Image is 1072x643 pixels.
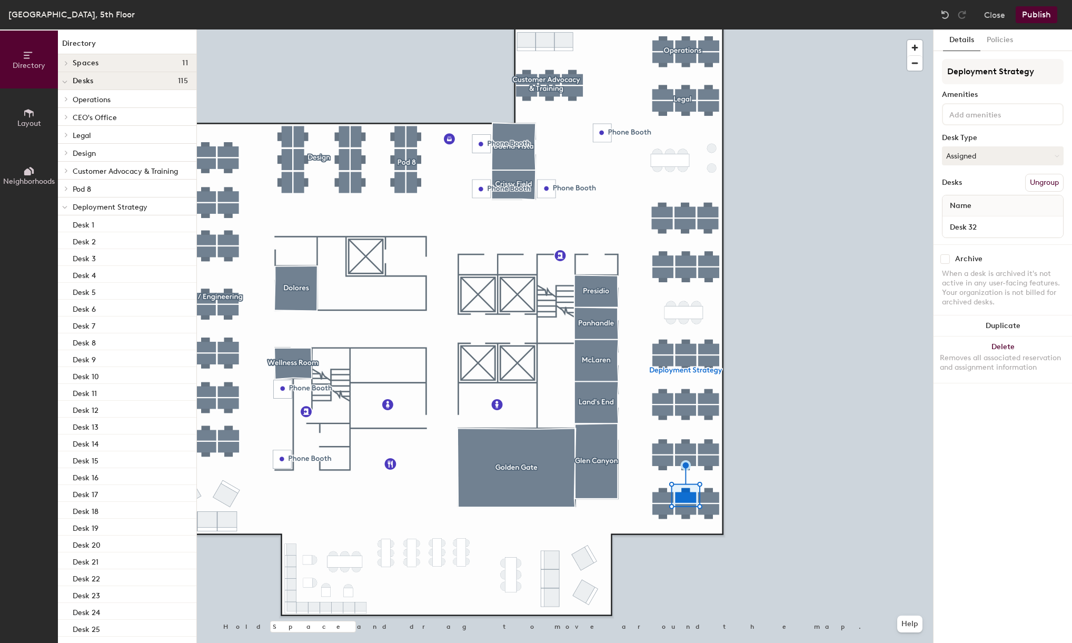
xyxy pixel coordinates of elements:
[73,386,97,398] p: Desk 11
[897,616,922,632] button: Help
[73,77,93,85] span: Desks
[945,196,977,215] span: Name
[73,203,147,212] span: Deployment Strategy
[13,61,45,70] span: Directory
[73,251,96,263] p: Desk 3
[8,8,135,21] div: [GEOGRAPHIC_DATA], 5th Floor
[73,453,98,466] p: Desk 15
[73,167,178,176] span: Customer Advocacy & Training
[1025,174,1064,192] button: Ungroup
[73,234,96,246] p: Desk 2
[73,113,117,122] span: CEO's Office
[940,353,1066,372] div: Removes all associated reservation and assignment information
[943,29,980,51] button: Details
[73,588,100,600] p: Desk 23
[942,179,962,187] div: Desks
[1016,6,1057,23] button: Publish
[73,217,94,230] p: Desk 1
[3,177,55,186] span: Neighborhoods
[73,437,98,449] p: Desk 14
[955,255,982,263] div: Archive
[73,521,98,533] p: Desk 19
[942,134,1064,142] div: Desk Type
[73,149,96,158] span: Design
[984,6,1005,23] button: Close
[73,571,100,583] p: Desk 22
[73,319,95,331] p: Desk 7
[942,91,1064,99] div: Amenities
[73,185,91,194] span: Pod 8
[73,59,99,67] span: Spaces
[73,285,96,297] p: Desk 5
[945,220,1061,234] input: Unnamed desk
[73,487,98,499] p: Desk 17
[942,269,1064,307] div: When a desk is archived it's not active in any user-facing features. Your organization is not bil...
[73,352,96,364] p: Desk 9
[73,95,111,104] span: Operations
[73,131,91,140] span: Legal
[980,29,1019,51] button: Policies
[73,622,100,634] p: Desk 25
[17,119,41,128] span: Layout
[934,315,1072,337] button: Duplicate
[73,403,98,415] p: Desk 12
[940,9,950,20] img: Undo
[957,9,967,20] img: Redo
[73,470,98,482] p: Desk 16
[58,38,196,54] h1: Directory
[73,555,98,567] p: Desk 21
[934,337,1072,383] button: DeleteRemoves all associated reservation and assignment information
[73,335,96,348] p: Desk 8
[73,420,98,432] p: Desk 13
[947,107,1042,120] input: Add amenities
[73,538,101,550] p: Desk 20
[178,77,188,85] span: 115
[73,268,96,280] p: Desk 4
[182,59,188,67] span: 11
[942,146,1064,165] button: Assigned
[73,302,96,314] p: Desk 6
[73,504,98,516] p: Desk 18
[73,605,100,617] p: Desk 24
[73,369,99,381] p: Desk 10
